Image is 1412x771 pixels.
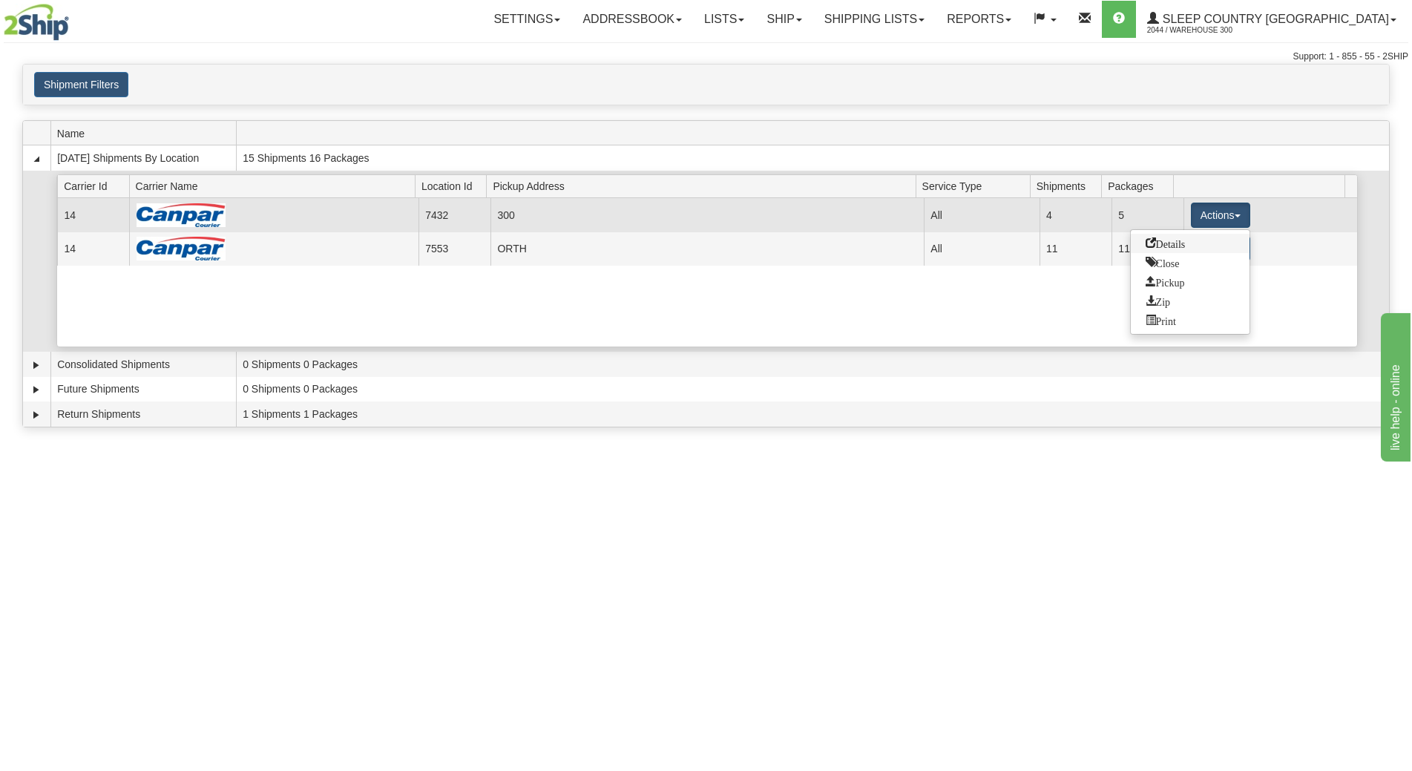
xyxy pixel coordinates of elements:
[1378,309,1411,461] iframe: chat widget
[924,232,1040,266] td: All
[755,1,812,38] a: Ship
[64,174,129,197] span: Carrier Id
[57,198,129,232] td: 14
[1131,272,1250,292] a: Request a carrier pickup
[1191,203,1250,228] button: Actions
[1131,311,1250,330] a: Print or Download All Shipping Documents in one file
[137,203,226,227] img: Canpar
[50,377,236,402] td: Future Shipments
[1146,257,1180,267] span: Close
[1159,13,1389,25] span: Sleep Country [GEOGRAPHIC_DATA]
[1040,232,1111,266] td: 11
[421,174,487,197] span: Location Id
[4,50,1408,63] div: Support: 1 - 855 - 55 - 2SHIP
[490,198,924,232] td: 300
[482,1,571,38] a: Settings
[29,151,44,166] a: Collapse
[50,145,236,171] td: [DATE] Shipments By Location
[50,401,236,427] td: Return Shipments
[1131,292,1250,311] a: Zip and Download All Shipping Documents
[57,122,236,145] span: Name
[1146,295,1170,306] span: Zip
[4,4,69,41] img: logo2044.jpg
[1146,237,1186,248] span: Details
[693,1,755,38] a: Lists
[236,145,1389,171] td: 15 Shipments 16 Packages
[29,358,44,373] a: Expand
[1131,234,1250,253] a: Go to Details view
[50,352,236,377] td: Consolidated Shipments
[236,401,1389,427] td: 1 Shipments 1 Packages
[137,237,226,260] img: Canpar
[924,198,1040,232] td: All
[34,72,128,97] button: Shipment Filters
[1111,198,1183,232] td: 5
[1111,232,1183,266] td: 11
[1040,198,1111,232] td: 4
[490,232,924,266] td: ORTH
[418,198,490,232] td: 7432
[1108,174,1173,197] span: Packages
[236,352,1389,377] td: 0 Shipments 0 Packages
[418,232,490,266] td: 7553
[571,1,693,38] a: Addressbook
[1131,253,1250,272] a: Close this group
[236,377,1389,402] td: 0 Shipments 0 Packages
[57,232,129,266] td: 14
[29,407,44,422] a: Expand
[11,9,137,27] div: live help - online
[922,174,1031,197] span: Service Type
[1146,315,1176,325] span: Print
[29,382,44,397] a: Expand
[813,1,936,38] a: Shipping lists
[1147,23,1258,38] span: 2044 / Warehouse 300
[1146,276,1185,286] span: Pickup
[136,174,416,197] span: Carrier Name
[1037,174,1102,197] span: Shipments
[936,1,1022,38] a: Reports
[1136,1,1408,38] a: Sleep Country [GEOGRAPHIC_DATA] 2044 / Warehouse 300
[493,174,916,197] span: Pickup Address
